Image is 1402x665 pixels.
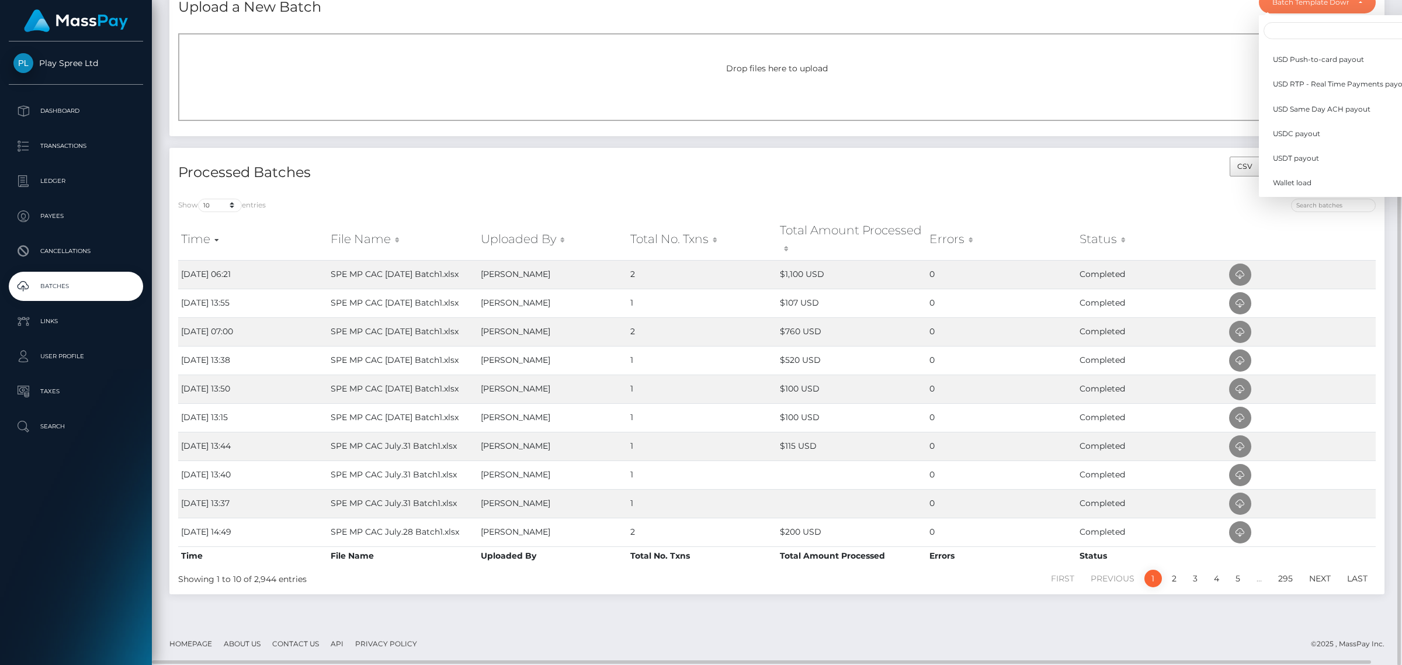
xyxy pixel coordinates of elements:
td: [PERSON_NAME] [478,432,627,460]
p: Dashboard [13,102,138,120]
td: [PERSON_NAME] [478,403,627,432]
span: USD Push-to-card payout [1273,54,1364,65]
th: Time: activate to sort column ascending [178,219,328,260]
td: [DATE] 13:38 [178,346,328,375]
p: Cancellations [13,243,138,260]
td: SPE MP CAC [DATE] Batch1.xlsx [328,289,477,317]
a: Search [9,412,143,441]
h4: Processed Batches [178,162,768,183]
td: SPE MP CAC July.31 Batch1.xlsx [328,460,477,489]
a: Links [9,307,143,336]
span: CSV [1237,162,1252,171]
a: API [326,635,348,653]
p: Ledger [13,172,138,190]
p: Payees [13,207,138,225]
td: Completed [1077,317,1226,346]
td: [DATE] 07:00 [178,317,328,346]
td: [DATE] 13:55 [178,289,328,317]
a: 3 [1186,570,1204,587]
td: [DATE] 13:37 [178,489,328,518]
th: Uploaded By: activate to sort column ascending [478,219,627,260]
span: Drop files here to upload [726,63,828,74]
td: SPE MP CAC July.31 Batch1.xlsx [328,489,477,518]
td: $100 USD [777,375,926,403]
th: Total No. Txns [627,546,777,565]
a: User Profile [9,342,143,371]
td: 1 [627,289,777,317]
a: Transactions [9,131,143,161]
td: Completed [1077,375,1226,403]
td: [PERSON_NAME] [478,260,627,289]
td: 0 [926,346,1076,375]
td: $520 USD [777,346,926,375]
td: 0 [926,260,1076,289]
td: Completed [1077,403,1226,432]
a: Next [1303,570,1337,587]
td: 1 [627,432,777,460]
td: $107 USD [777,289,926,317]
td: 1 [627,375,777,403]
td: 2 [627,260,777,289]
a: 295 [1272,570,1299,587]
td: Completed [1077,460,1226,489]
td: $760 USD [777,317,926,346]
th: Status [1077,546,1226,565]
p: Taxes [13,383,138,400]
a: Cancellations [9,237,143,266]
td: 0 [926,432,1076,460]
td: [DATE] 06:21 [178,260,328,289]
span: Play Spree Ltd [9,58,143,68]
td: 1 [627,346,777,375]
td: SPE MP CAC July.28 Batch1.xlsx [328,518,477,546]
a: Privacy Policy [350,635,422,653]
td: 0 [926,375,1076,403]
th: Time [178,546,328,565]
a: Batches [9,272,143,301]
th: Uploaded By [478,546,627,565]
th: Total Amount Processed [777,546,926,565]
span: Wallet load [1273,178,1311,188]
td: [PERSON_NAME] [478,289,627,317]
p: Links [13,313,138,330]
td: [DATE] 14:49 [178,518,328,546]
span: USD Same Day ACH payout [1273,104,1370,115]
td: 0 [926,518,1076,546]
td: [DATE] 13:50 [178,375,328,403]
td: 0 [926,489,1076,518]
td: SPE MP CAC July.31 Batch1.xlsx [328,432,477,460]
th: Status: activate to sort column ascending [1077,219,1226,260]
select: Showentries [198,199,242,212]
th: Errors: activate to sort column ascending [926,219,1076,260]
td: Completed [1077,432,1226,460]
img: MassPay Logo [24,9,128,32]
td: 1 [627,403,777,432]
th: File Name: activate to sort column ascending [328,219,477,260]
td: 0 [926,403,1076,432]
td: SPE MP CAC [DATE] Batch1.xlsx [328,260,477,289]
a: Last [1341,570,1374,587]
th: Total Amount Processed: activate to sort column ascending [777,219,926,260]
td: 1 [627,460,777,489]
th: Errors [926,546,1076,565]
a: Taxes [9,377,143,406]
td: SPE MP CAC [DATE] Batch1.xlsx [328,346,477,375]
a: 1 [1144,570,1162,587]
td: [PERSON_NAME] [478,489,627,518]
td: [DATE] 13:40 [178,460,328,489]
a: 2 [1165,570,1183,587]
td: Completed [1077,518,1226,546]
a: About Us [219,635,265,653]
td: [PERSON_NAME] [478,346,627,375]
td: $115 USD [777,432,926,460]
p: Batches [13,278,138,295]
td: 0 [926,317,1076,346]
button: CSV [1230,157,1261,176]
div: © 2025 , MassPay Inc. [1311,638,1393,650]
td: 2 [627,317,777,346]
th: Total No. Txns: activate to sort column ascending [627,219,777,260]
td: Completed [1077,489,1226,518]
td: [PERSON_NAME] [478,518,627,546]
td: SPE MP CAC [DATE] Batch1.xlsx [328,403,477,432]
td: [DATE] 13:44 [178,432,328,460]
span: USDC payout [1273,129,1320,139]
